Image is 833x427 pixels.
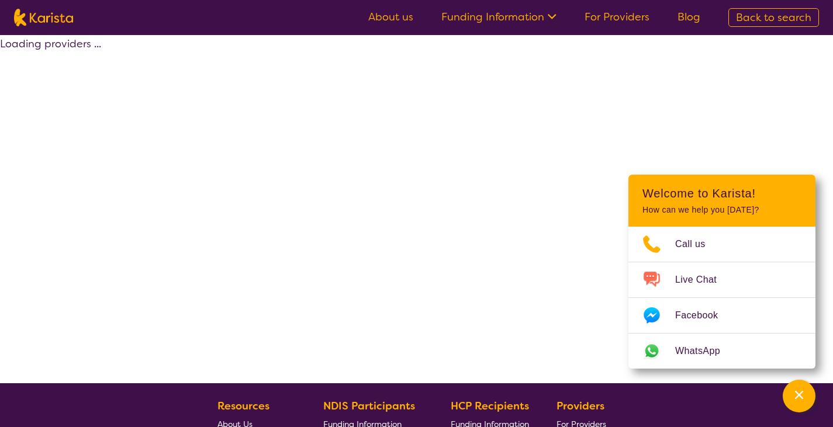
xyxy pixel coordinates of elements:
[642,186,801,200] h2: Welcome to Karista!
[217,399,269,413] b: Resources
[675,271,731,289] span: Live Chat
[675,235,720,253] span: Call us
[628,227,815,369] ul: Choose channel
[675,342,734,360] span: WhatsApp
[628,334,815,369] a: Web link opens in a new tab.
[585,10,649,24] a: For Providers
[323,399,415,413] b: NDIS Participants
[628,175,815,369] div: Channel Menu
[736,11,811,25] span: Back to search
[675,307,732,324] span: Facebook
[441,10,557,24] a: Funding Information
[557,399,604,413] b: Providers
[368,10,413,24] a: About us
[728,8,819,27] a: Back to search
[783,380,815,412] button: Channel Menu
[678,10,700,24] a: Blog
[642,205,801,215] p: How can we help you [DATE]?
[14,9,73,26] img: Karista logo
[451,399,529,413] b: HCP Recipients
